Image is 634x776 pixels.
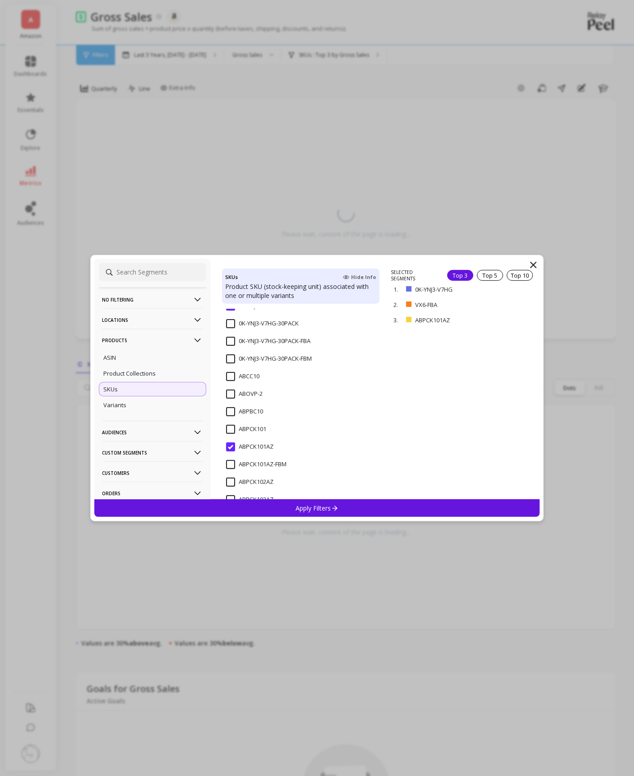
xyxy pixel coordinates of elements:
[226,302,276,311] span: 0K-YNJ3-V7HG
[391,269,436,282] p: SELECTED SEGMENTS
[102,308,203,331] p: Locations
[477,270,503,281] div: Top 5
[226,372,259,381] span: ABCC10
[226,272,238,282] h4: SKUs
[226,319,299,328] span: 0K-YNJ3-V7HG-30PACK
[296,504,338,512] p: Apply Filters
[104,353,116,362] p: ASIN
[226,354,312,363] span: 0K-YNJ3-V7HG-30PACK-FBM
[415,316,492,324] p: ABPCK101AZ
[104,385,118,393] p: SKUs
[102,329,203,352] p: Products
[102,461,203,484] p: Customers
[226,282,376,300] p: Product SKU (stock-keeping unit) associated with one or multiple variants
[393,285,403,293] p: 1.
[226,460,287,469] span: ABPCK101AZ-FBM
[343,274,376,281] span: Hide Info
[102,288,203,311] p: No filtering
[226,407,263,416] span: ABPBC10
[102,421,203,444] p: Audiences
[393,316,403,324] p: 3.
[393,301,403,309] p: 2.
[415,301,486,309] p: VX6-FBA
[447,270,473,281] div: Top 3
[102,482,203,505] p: Orders
[507,270,533,281] div: Top 10
[226,442,273,451] span: ABPCK101AZ
[226,425,266,434] span: ABPCK101
[104,401,127,409] p: Variants
[226,337,310,346] span: 0K-YNJ3-V7HG-30PACK-FBA
[226,390,263,399] span: ABOVP-2
[99,263,206,281] input: Search Segments
[415,285,493,293] p: 0K-YNJ3-V7HG
[102,441,203,464] p: Custom Segments
[226,478,273,487] span: ABPCK102AZ
[104,369,156,377] p: Product Collections
[226,495,273,504] span: ABPCK103AZ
